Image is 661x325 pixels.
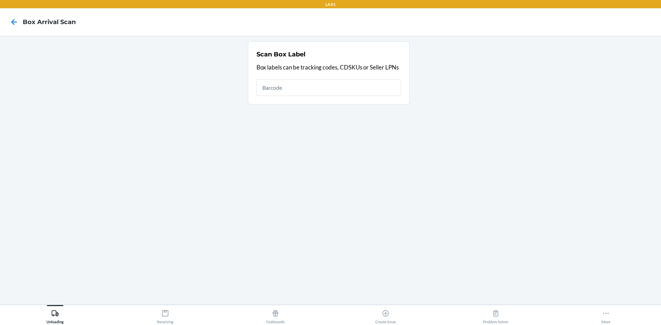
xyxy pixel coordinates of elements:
[256,50,305,59] h2: Scan Box Label
[266,307,285,324] div: Outbounds
[256,79,401,96] input: Barcode
[157,307,174,324] div: Receiving
[483,307,508,324] div: Problem Solver
[220,305,330,324] button: Outbounds
[23,18,76,26] h4: Box Arrival Scan
[551,305,661,324] button: More
[441,305,551,324] button: Problem Solver
[46,307,64,324] div: Unloading
[601,307,610,324] div: More
[325,1,336,8] p: LAX1
[256,63,401,72] p: Box labels can be tracking codes, CDSKUs or Seller LPNs
[330,305,441,324] button: Create Issue
[375,307,396,324] div: Create Issue
[110,305,220,324] button: Receiving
